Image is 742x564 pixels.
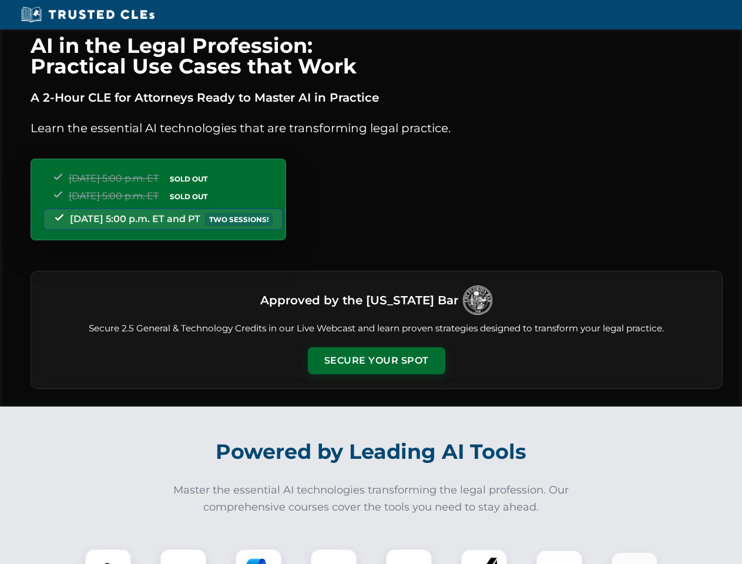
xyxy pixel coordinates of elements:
span: SOLD OUT [166,173,211,185]
span: SOLD OUT [166,190,211,203]
button: Secure Your Spot [308,347,445,374]
h3: Approved by the [US_STATE] Bar [260,290,458,311]
p: Secure 2.5 General & Technology Credits in our Live Webcast and learn proven strategies designed ... [45,322,708,335]
p: A 2-Hour CLE for Attorneys Ready to Master AI in Practice [31,88,723,107]
img: Logo [463,286,492,315]
h2: Powered by Leading AI Tools [46,431,697,472]
p: Learn the essential AI technologies that are transforming legal practice. [31,119,723,137]
p: Master the essential AI technologies transforming the legal profession. Our comprehensive courses... [166,482,577,516]
span: [DATE] 5:00 p.m. ET [69,190,159,202]
h1: AI in the Legal Profession: Practical Use Cases that Work [31,35,723,76]
img: Trusted CLEs [18,6,158,23]
span: [DATE] 5:00 p.m. ET [69,173,159,184]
